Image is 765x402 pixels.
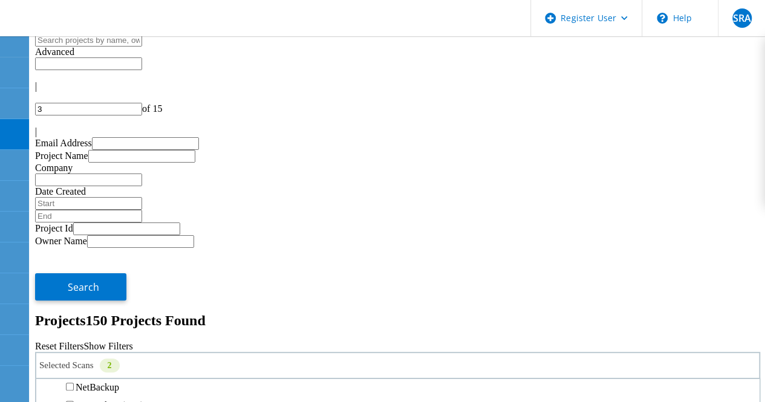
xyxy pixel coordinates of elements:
[35,273,126,300] button: Search
[142,103,162,114] span: of 15
[35,197,142,210] input: Start
[35,341,83,351] a: Reset Filters
[68,280,99,294] span: Search
[657,13,668,24] svg: \n
[76,382,119,392] label: NetBackup
[35,163,73,173] label: Company
[35,223,73,233] label: Project Id
[35,352,760,379] div: Selected Scans
[12,24,142,34] a: Live Optics Dashboard
[35,313,86,328] b: Projects
[83,341,132,351] a: Show Filters
[732,13,750,23] span: SRA
[35,47,74,57] span: Advanced
[35,210,142,222] input: End
[35,138,92,148] label: Email Address
[35,81,760,92] div: |
[86,313,206,328] span: 150 Projects Found
[35,126,760,137] div: |
[35,236,87,246] label: Owner Name
[100,358,120,372] div: 2
[35,151,88,161] label: Project Name
[35,34,142,47] input: Search projects by name, owner, ID, company, etc
[35,186,86,196] label: Date Created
